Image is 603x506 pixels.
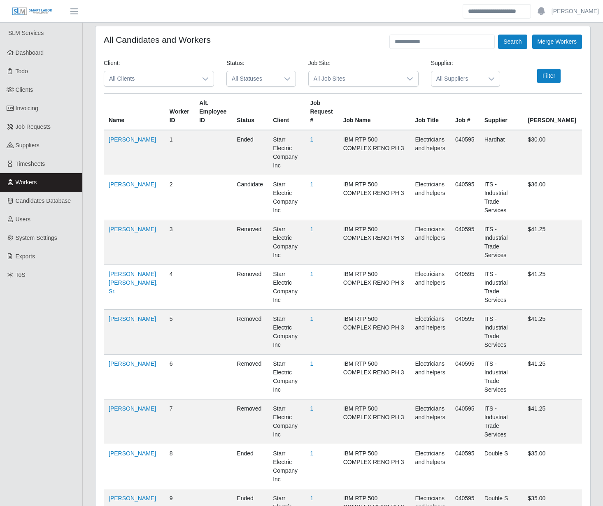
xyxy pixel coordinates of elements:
[104,35,211,45] h4: All Candidates and Workers
[552,7,599,16] a: [PERSON_NAME]
[498,35,527,49] button: Search
[165,220,194,265] td: 3
[268,444,305,489] td: Starr Electric Company Inc
[450,94,480,130] th: Job #
[268,310,305,355] td: Starr Electric Company Inc
[310,226,313,232] a: 1
[450,220,480,265] td: 040595
[431,71,484,86] span: All Suppliers
[165,399,194,444] td: 7
[450,399,480,444] td: 040595
[532,35,582,49] button: Merge Workers
[227,71,279,86] span: All Statuses
[268,94,305,130] th: Client
[338,444,410,489] td: IBM RTP 500 COMPLEX RENO PH 3
[338,175,410,220] td: IBM RTP 500 COMPLEX RENO PH 3
[410,444,450,489] td: Electricians and helpers
[410,220,450,265] td: Electricians and helpers
[480,220,523,265] td: ITS - Industrial Trade Services
[232,444,268,489] td: ended
[165,265,194,310] td: 4
[232,94,268,130] th: Status
[480,175,523,220] td: ITS - Industrial Trade Services
[305,94,338,130] th: Job Request #
[450,175,480,220] td: 040595
[410,94,450,130] th: Job Title
[109,360,156,367] a: [PERSON_NAME]
[16,253,35,260] span: Exports
[523,444,582,489] td: $35.00
[310,360,313,367] a: 1
[268,355,305,399] td: Starr Electric Company Inc
[165,94,194,130] th: Worker ID
[165,175,194,220] td: 2
[268,175,305,220] td: Starr Electric Company Inc
[463,4,531,19] input: Search
[109,495,156,501] a: [PERSON_NAME]
[232,265,268,310] td: removed
[480,94,523,130] th: Supplier
[523,175,582,220] td: $36.00
[16,197,71,204] span: Candidates Database
[523,220,582,265] td: $41.25
[450,444,480,489] td: 040595
[104,59,120,67] label: Client:
[310,136,313,143] a: 1
[16,49,44,56] span: Dashboard
[523,399,582,444] td: $41.25
[226,59,244,67] label: Status:
[16,86,33,93] span: Clients
[165,355,194,399] td: 6
[109,271,158,295] a: [PERSON_NAME] [PERSON_NAME], Sr.
[450,265,480,310] td: 040595
[450,310,480,355] td: 040595
[16,105,38,111] span: Invoicing
[109,316,156,322] a: [PERSON_NAME]
[310,450,313,457] a: 1
[104,71,197,86] span: All Clients
[232,175,268,220] td: candidate
[165,310,194,355] td: 5
[310,316,313,322] a: 1
[268,265,305,310] td: Starr Electric Company Inc
[165,444,194,489] td: 8
[480,310,523,355] td: ITS - Industrial Trade Services
[450,130,480,175] td: 040595
[523,130,582,175] td: $30.00
[232,310,268,355] td: removed
[308,59,331,67] label: Job Site:
[523,355,582,399] td: $41.25
[338,310,410,355] td: IBM RTP 500 COMPLEX RENO PH 3
[310,405,313,412] a: 1
[109,450,156,457] a: [PERSON_NAME]
[268,399,305,444] td: Starr Electric Company Inc
[431,59,454,67] label: Supplier:
[338,94,410,130] th: Job Name
[338,355,410,399] td: IBM RTP 500 COMPLEX RENO PH 3
[268,220,305,265] td: Starr Electric Company Inc
[480,444,523,489] td: Double S
[480,355,523,399] td: ITS - Industrial Trade Services
[338,399,410,444] td: IBM RTP 500 COMPLEX RENO PH 3
[232,220,268,265] td: removed
[410,399,450,444] td: Electricians and helpers
[16,160,45,167] span: Timesheets
[310,271,313,277] a: 1
[410,175,450,220] td: Electricians and helpers
[410,130,450,175] td: Electricians and helpers
[309,71,402,86] span: All Job Sites
[410,310,450,355] td: Electricians and helpers
[16,234,57,241] span: System Settings
[232,399,268,444] td: removed
[16,272,26,278] span: ToS
[165,130,194,175] td: 1
[194,94,232,130] th: Alt. Employee ID
[268,130,305,175] td: Starr Electric Company Inc
[338,220,410,265] td: IBM RTP 500 COMPLEX RENO PH 3
[480,265,523,310] td: ITS - Industrial Trade Services
[450,355,480,399] td: 040595
[8,30,44,36] span: SLM Services
[537,69,561,83] button: Filter
[104,94,165,130] th: Name
[16,216,31,223] span: Users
